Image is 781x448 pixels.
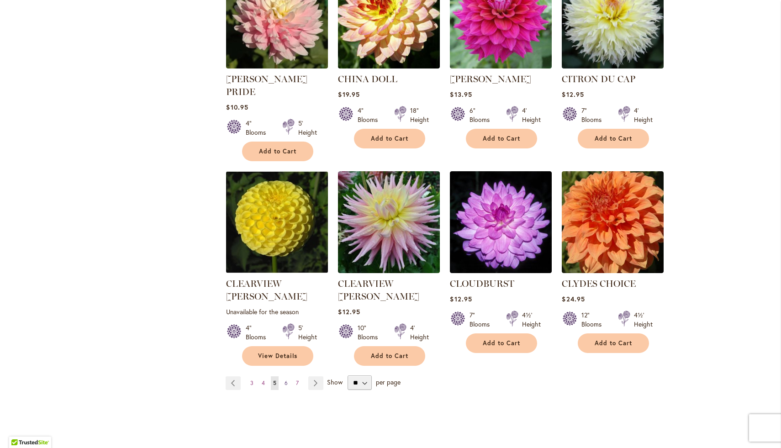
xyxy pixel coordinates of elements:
[338,62,440,70] a: CHINA DOLL
[562,278,636,289] a: CLYDES CHOICE
[282,376,290,390] a: 6
[450,74,531,84] a: [PERSON_NAME]
[338,266,440,275] a: Clearview Jonas
[226,62,328,70] a: CHILSON'S PRIDE
[562,171,664,273] img: Clyde's Choice
[298,323,317,342] div: 5' Height
[338,90,359,99] span: $19.95
[258,352,297,360] span: View Details
[259,148,296,155] span: Add to Cart
[410,323,429,342] div: 4' Height
[242,346,313,366] a: View Details
[581,106,607,124] div: 7" Blooms
[296,379,299,386] span: 7
[338,307,360,316] span: $12.95
[298,119,317,137] div: 5' Height
[7,416,32,441] iframe: Launch Accessibility Center
[595,135,632,142] span: Add to Cart
[226,278,307,302] a: CLEARVIEW [PERSON_NAME]
[262,379,265,386] span: 4
[562,62,664,70] a: CITRON DU CAP
[562,90,584,99] span: $12.95
[327,378,343,386] span: Show
[226,74,307,97] a: [PERSON_NAME] PRIDE
[562,74,635,84] a: CITRON DU CAP
[578,129,649,148] button: Add to Cart
[226,307,328,316] p: Unavailable for the season
[354,129,425,148] button: Add to Cart
[595,339,632,347] span: Add to Cart
[450,90,472,99] span: $13.95
[246,323,271,342] div: 4" Blooms
[634,311,653,329] div: 4½' Height
[371,135,408,142] span: Add to Cart
[242,142,313,161] button: Add to Cart
[285,379,288,386] span: 6
[338,74,397,84] a: CHINA DOLL
[522,311,541,329] div: 4½' Height
[470,311,495,329] div: 7" Blooms
[466,129,537,148] button: Add to Cart
[226,171,328,273] img: CLEARVIEW DANIEL
[450,171,552,273] img: Cloudburst
[578,333,649,353] button: Add to Cart
[259,376,267,390] a: 4
[410,106,429,124] div: 18" Height
[634,106,653,124] div: 4' Height
[226,103,248,111] span: $10.95
[483,135,520,142] span: Add to Cart
[581,311,607,329] div: 12" Blooms
[338,171,440,273] img: Clearview Jonas
[371,352,408,360] span: Add to Cart
[358,323,383,342] div: 10" Blooms
[562,266,664,275] a: Clyde's Choice
[358,106,383,124] div: 4" Blooms
[246,119,271,137] div: 4" Blooms
[250,379,253,386] span: 3
[470,106,495,124] div: 6" Blooms
[376,378,401,386] span: per page
[354,346,425,366] button: Add to Cart
[450,62,552,70] a: CHLOE JANAE
[450,295,472,303] span: $12.95
[248,376,256,390] a: 3
[294,376,301,390] a: 7
[450,266,552,275] a: Cloudburst
[483,339,520,347] span: Add to Cart
[226,266,328,275] a: CLEARVIEW DANIEL
[273,379,276,386] span: 5
[522,106,541,124] div: 4' Height
[466,333,537,353] button: Add to Cart
[338,278,419,302] a: CLEARVIEW [PERSON_NAME]
[450,278,514,289] a: CLOUDBURST
[562,295,585,303] span: $24.95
